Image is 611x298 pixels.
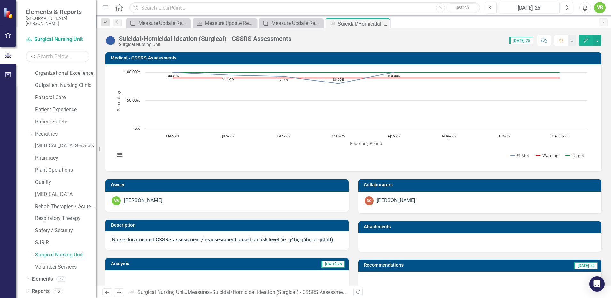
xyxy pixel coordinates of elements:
div: VB [112,196,121,205]
a: Outpatient Nursing Clinic [35,82,96,89]
a: Volunteer Services [35,263,96,271]
a: Safety / Security [35,227,96,234]
img: No Information [105,35,116,46]
text: [DATE]-25 [550,133,568,139]
a: Quality [35,179,96,186]
text: Jun-25 [498,133,510,139]
button: View chart menu, Chart [115,151,124,160]
button: Show % Met [511,153,529,158]
a: Surgical Nursing Unit [137,289,185,295]
h3: Description [111,223,345,228]
text: Apr-25 [387,133,400,139]
text: Jan-25 [221,133,234,139]
input: Search Below... [26,51,89,62]
span: [DATE]-25 [574,262,598,269]
a: Rehab Therapies / Acute Wound Care [35,203,96,210]
div: Measure Update Report [271,19,321,27]
a: Patient Safety [35,118,96,126]
svg: Interactive chart [112,69,590,165]
div: Surgical Nursing Unit [119,42,291,47]
a: Plant Operations [35,167,96,174]
text: Dec-24 [166,133,179,139]
g: Target, line 3 of 3 with 8 data points. [172,71,561,74]
img: ClearPoint Strategy [3,7,14,18]
text: 50.00% [127,97,140,103]
div: [PERSON_NAME] [377,197,415,204]
a: SJRIR [35,239,96,247]
span: Elements & Reports [26,8,89,16]
div: DC [365,196,374,205]
div: Open Intercom Messenger [589,276,605,292]
a: Organizational Excellence [35,70,96,77]
button: [DATE]-25 [499,2,560,13]
small: [GEOGRAPHIC_DATA][PERSON_NAME] [26,16,89,26]
h3: Collaborators [364,183,598,187]
span: Search [455,5,469,10]
span: [DATE]-25 [321,261,345,268]
text: Mar-25 [332,133,345,139]
a: Pediatrics [35,130,96,138]
a: Pastoral Care [35,94,96,101]
a: [MEDICAL_DATA] Services [35,142,96,150]
h3: Analysis [111,261,212,266]
a: Measures [188,289,210,295]
h3: Owner [111,183,345,187]
a: Pharmacy [35,154,96,162]
div: 22 [56,276,66,282]
button: Show Warning [536,153,559,158]
button: Show Target [566,153,584,158]
text: Percentage [116,90,121,111]
p: Nurse documented CSSRS assessment / reassessment based on risk level (ie: q4hr, q6hr, or qshift) [112,236,342,244]
a: Respiratory Therapy [35,215,96,222]
div: [DATE]-25 [501,4,557,12]
div: Measure Update Report [205,19,255,27]
div: » » [128,289,349,296]
div: Suicidal/Homicidal Ideation (Surgical) - CSSRS Assessments [338,20,388,28]
text: 0% [135,125,140,131]
a: Elements [32,276,53,283]
text: May-25 [442,133,456,139]
h3: Medical - CSSRS Assessments [111,56,598,60]
div: Chart. Highcharts interactive chart. [112,69,595,165]
a: Surgical Nursing Unit [26,36,89,43]
a: Patient Experience [35,106,96,114]
text: 100.00% [125,69,140,74]
a: Reports [32,288,50,295]
text: 100.00% [387,74,400,78]
a: Surgical Nursing Unit [35,251,96,259]
button: Search [446,3,478,12]
a: Measure Update Report [194,19,255,27]
h3: Recommendations [364,263,510,268]
a: Measure Update Report [261,19,321,27]
text: Reporting Period [350,140,382,146]
text: Feb-25 [277,133,290,139]
button: VB [594,2,606,13]
h3: Attachments [364,224,598,229]
input: Search ClearPoint... [129,2,480,13]
div: 16 [53,288,63,294]
text: 92.59% [278,78,289,82]
text: 100.00% [166,74,179,78]
div: [PERSON_NAME] [124,197,162,204]
div: Suicidal/Homicidal Ideation (Surgical) - CSSRS Assessments [212,289,350,295]
a: Measure Update Report [128,19,189,27]
text: 80.00% [333,77,344,82]
div: Measure Update Report [138,19,189,27]
div: Suicidal/Homicidal Ideation (Surgical) - CSSRS Assessments [119,35,291,42]
a: [MEDICAL_DATA] [35,191,96,198]
span: [DATE]-25 [509,37,533,44]
text: 95.12% [222,76,234,81]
